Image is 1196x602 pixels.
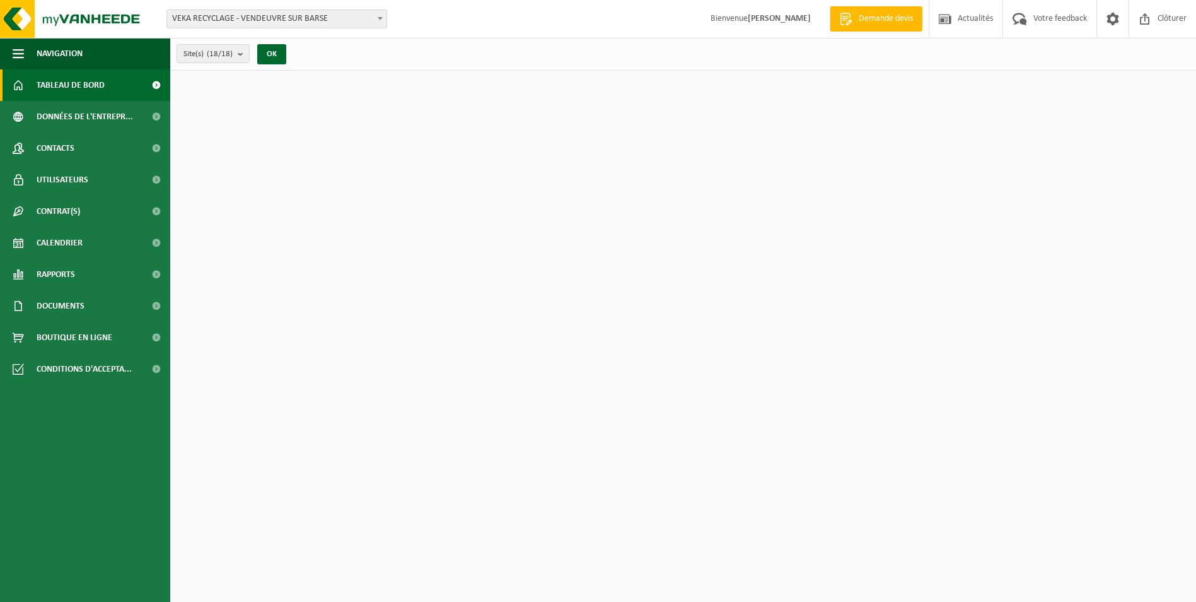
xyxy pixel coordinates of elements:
[37,353,132,385] span: Conditions d'accepta...
[37,227,83,259] span: Calendrier
[167,10,386,28] span: VEKA RECYCLAGE - VENDEUVRE SUR BARSE
[748,14,811,23] strong: [PERSON_NAME]
[856,13,916,25] span: Demande devis
[166,9,387,28] span: VEKA RECYCLAGE - VENDEUVRE SUR BARSE
[207,50,233,58] count: (18/18)
[37,101,133,133] span: Données de l'entrepr...
[37,38,83,69] span: Navigation
[177,44,250,63] button: Site(s)(18/18)
[37,133,74,164] span: Contacts
[37,259,75,290] span: Rapports
[183,45,233,64] span: Site(s)
[830,6,922,32] a: Demande devis
[37,164,88,196] span: Utilisateurs
[37,322,112,353] span: Boutique en ligne
[37,290,84,322] span: Documents
[37,69,105,101] span: Tableau de bord
[37,196,80,227] span: Contrat(s)
[257,44,286,64] button: OK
